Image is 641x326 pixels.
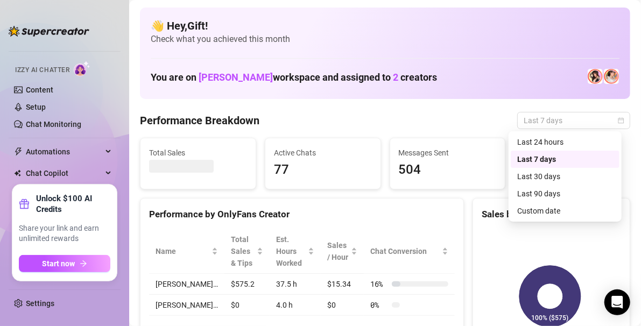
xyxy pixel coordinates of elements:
span: thunderbolt [14,147,23,156]
div: Sales by OnlyFans Creator [482,207,621,222]
span: Name [156,245,209,257]
span: 2 [393,72,398,83]
img: Chat Copilot [14,169,21,177]
span: Izzy AI Chatter [15,65,69,75]
td: 37.5 h [270,274,321,295]
td: 4.0 h [270,295,321,316]
span: gift [19,199,30,209]
div: Last 7 days [517,153,613,165]
a: Setup [26,103,46,111]
img: logo-BBDzfeDw.svg [9,26,89,37]
span: Total Sales & Tips [231,233,255,269]
h1: You are on workspace and assigned to creators [151,72,437,83]
span: 16 % [370,278,388,290]
th: Chat Conversion [364,229,455,274]
td: $575.2 [224,274,270,295]
h4: Performance Breakdown [140,113,259,128]
th: Total Sales & Tips [224,229,270,274]
td: [PERSON_NAME]… [149,295,224,316]
th: Sales / Hour [321,229,364,274]
div: Custom date [511,202,619,219]
td: [PERSON_NAME]… [149,274,224,295]
span: Share your link and earn unlimited rewards [19,223,110,244]
span: Last 7 days [524,112,624,129]
a: Settings [26,299,54,308]
div: Last 90 days [517,188,613,200]
strong: Unlock $100 AI Credits [36,193,110,215]
span: Check what you achieved this month [151,33,619,45]
td: $0 [224,295,270,316]
span: Total Sales [149,147,247,159]
span: arrow-right [80,260,87,267]
span: Chat Copilot [26,165,102,182]
span: 504 [399,160,497,180]
td: $15.34 [321,274,364,295]
div: Performance by OnlyFans Creator [149,207,455,222]
img: Holly [588,69,603,84]
th: Name [149,229,224,274]
td: $0 [321,295,364,316]
span: calendar [618,117,624,124]
div: Last 30 days [511,168,619,185]
span: Messages Sent [399,147,497,159]
div: Last 90 days [511,185,619,202]
button: Start nowarrow-right [19,255,110,272]
span: Active Chats [274,147,372,159]
span: 77 [274,160,372,180]
span: Automations [26,143,102,160]
span: Sales / Hour [327,239,349,263]
div: Open Intercom Messenger [604,289,630,315]
a: Chat Monitoring [26,120,81,129]
div: Last 24 hours [517,136,613,148]
a: Content [26,86,53,94]
span: 0 % [370,299,388,311]
div: Last 7 days [511,151,619,168]
img: AI Chatter [74,61,90,76]
div: Last 24 hours [511,133,619,151]
h4: 👋 Hey, Gift ! [151,18,619,33]
div: Custom date [517,205,613,217]
span: Chat Conversion [370,245,440,257]
div: Est. Hours Worked [276,233,306,269]
div: Last 30 days [517,171,613,182]
span: Start now [43,259,75,268]
span: [PERSON_NAME] [199,72,273,83]
img: 𝖍𝖔𝖑𝖑𝖞 [604,69,619,84]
